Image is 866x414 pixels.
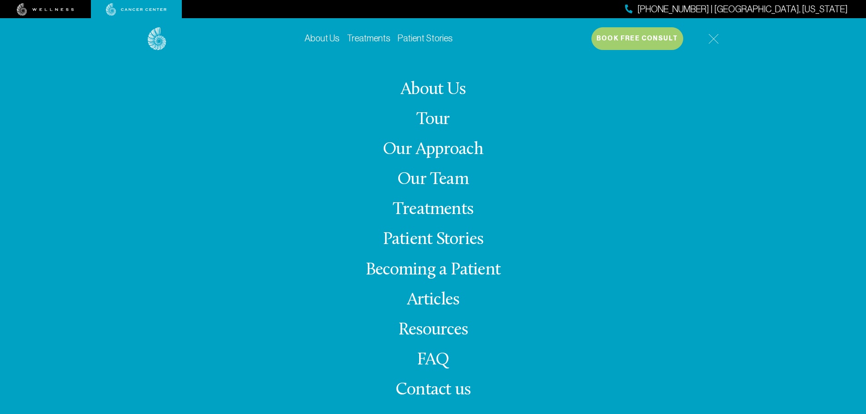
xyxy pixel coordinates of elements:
[708,34,719,44] img: icon-hamburger
[693,62,866,414] iframe: To enrich screen reader interactions, please activate Accessibility in Grammarly extension settings
[383,231,484,249] a: Patient Stories
[17,3,74,16] img: wellness
[397,171,469,189] a: Our Team
[305,33,340,43] a: About Us
[395,381,471,399] span: Contact us
[106,3,167,16] img: cancer center
[148,27,166,50] img: logo
[398,33,453,43] a: Patient Stories
[591,27,683,50] button: Book Free Consult
[417,351,450,369] a: FAQ
[407,291,460,309] a: Articles
[383,141,483,159] a: Our Approach
[625,3,848,16] a: [PHONE_NUMBER] | [GEOGRAPHIC_DATA], [US_STATE]
[365,261,501,279] a: Becoming a Patient
[398,321,468,339] a: Resources
[347,33,390,43] a: Treatments
[400,81,466,99] a: About Us
[393,201,473,219] a: Treatments
[637,3,848,16] span: [PHONE_NUMBER] | [GEOGRAPHIC_DATA], [US_STATE]
[416,111,450,129] a: Tour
